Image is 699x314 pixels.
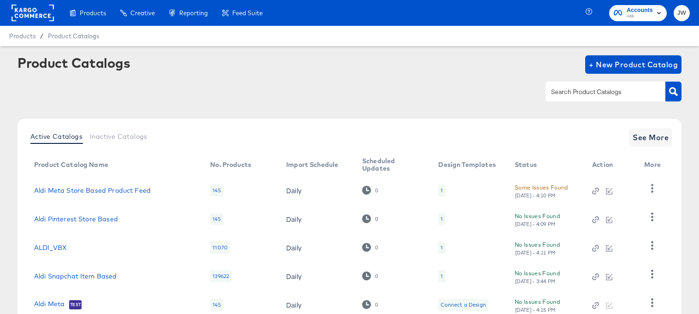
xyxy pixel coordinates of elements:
div: Import Schedule [286,161,338,168]
div: Product Catalogs [18,55,130,70]
div: 0 [375,244,378,251]
div: 145 [210,213,223,225]
div: 1 [441,215,443,223]
th: Action [585,154,637,176]
div: 1 [438,213,445,225]
td: Daily [279,262,355,290]
td: Daily [279,233,355,262]
span: Products [80,9,106,17]
span: / [35,32,48,40]
div: Connect a Design [441,301,486,308]
div: 0 [362,186,378,195]
span: Products [9,32,35,40]
span: Reporting [179,9,208,17]
span: See More [633,131,669,144]
a: Aldi Snapchat Item Based [34,273,117,280]
div: 0 [375,216,378,222]
td: Daily [279,176,355,205]
div: 145 [210,299,223,311]
a: ALDI_VBX [34,244,67,251]
div: 145 [210,184,223,196]
button: JW [674,5,690,21]
span: Test [69,301,82,308]
div: No. Products [210,161,251,168]
button: + New Product Catalog [585,55,681,74]
div: 1 [441,187,443,194]
a: Aldi Meta Store Based Product Feed [34,187,151,194]
div: 139622 [210,270,231,282]
span: Accounts [627,6,653,15]
input: Search Product Catalogs [549,87,647,97]
button: Some Issues Found[DATE] - 4:10 PM [515,183,568,199]
div: 1 [441,273,443,280]
div: Connect a Design [438,299,488,311]
span: + New Product Catalog [589,58,678,71]
div: 1 [438,270,445,282]
div: Product Catalog Name [34,161,108,168]
div: 11070 [210,242,230,254]
span: JW [677,8,686,18]
button: AccountsAldi [609,5,667,21]
th: More [637,154,672,176]
span: Aldi [627,13,653,20]
div: Design Templates [438,161,495,168]
span: Feed Suite [232,9,263,17]
div: 0 [362,272,378,280]
button: See More [629,128,672,147]
span: Active Catalogs [30,133,82,140]
div: Some Issues Found [515,183,568,192]
div: 0 [362,243,378,252]
span: Inactive Catalogs [90,133,147,140]
th: Status [507,154,585,176]
div: 1 [438,242,445,254]
span: Creative [130,9,155,17]
div: 0 [362,300,378,309]
td: Daily [279,205,355,233]
div: 1 [438,184,445,196]
div: 0 [375,302,378,308]
div: Scheduled Updates [362,157,420,172]
div: [DATE] - 4:10 PM [515,192,556,199]
div: 0 [362,214,378,223]
div: 0 [375,187,378,194]
div: 1 [441,244,443,251]
a: Product Catalogs [48,32,99,40]
a: Aldi Meta [34,300,65,309]
div: 0 [375,273,378,279]
a: Aldi Pinterest Store Based [34,215,118,223]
